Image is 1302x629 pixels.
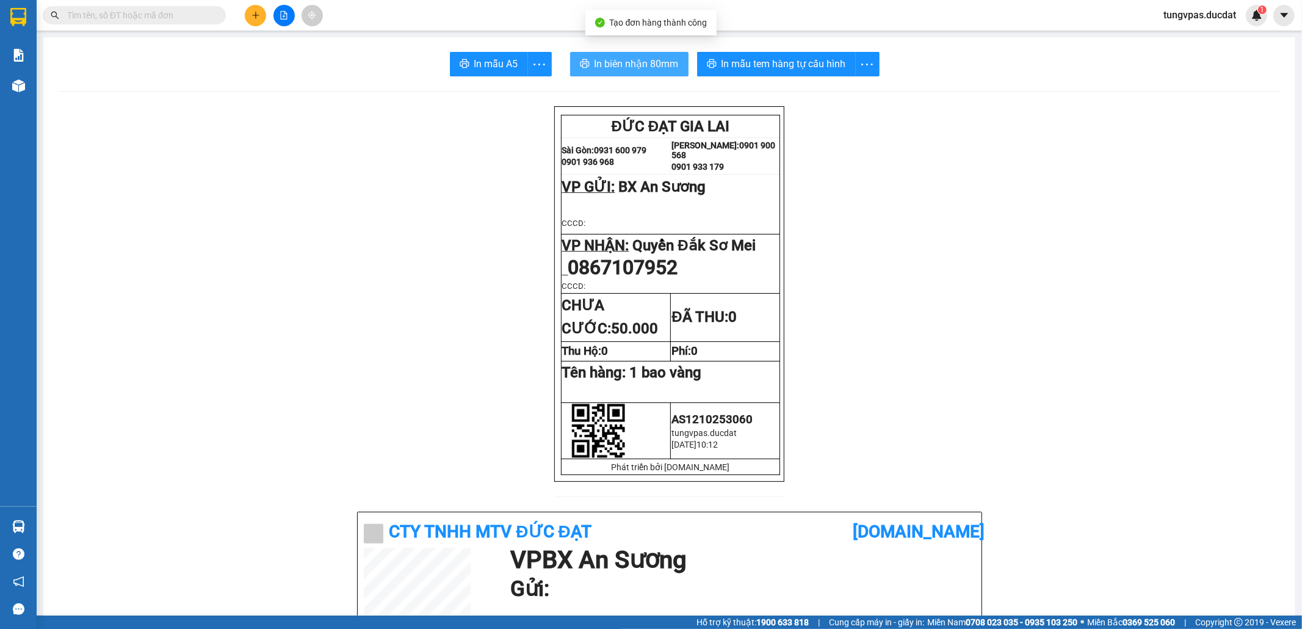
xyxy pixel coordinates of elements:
h1: Gửi: [510,572,969,606]
span: Hỗ trợ kỹ thuật: [696,616,809,629]
button: more [527,52,552,76]
span: CCCD: [562,282,586,291]
span: [DATE] [671,440,696,449]
span: 0 [602,344,609,358]
button: file-add [273,5,295,26]
span: | [818,616,820,629]
span: tungvpas.ducdat [1154,7,1246,23]
strong: 0901 900 568 [671,140,775,160]
b: CTy TNHH MTV ĐỨC ĐẠT [389,522,591,542]
span: 1 bao vàng [630,364,702,381]
span: | [1184,616,1186,629]
span: message [13,603,24,615]
img: qr-code [571,404,626,458]
span: more [528,57,551,72]
b: [DOMAIN_NAME] [853,522,985,542]
input: Tìm tên, số ĐT hoặc mã đơn [67,9,211,22]
strong: 1900 633 818 [756,617,809,627]
button: printerIn mẫu tem hàng tự cấu hình [697,52,856,76]
span: printer [707,59,717,70]
span: Quyển Đắk Sơ Mei [633,237,756,254]
span: In mẫu tem hàng tự cấu hình [722,56,846,71]
button: aim [302,5,323,26]
span: 10:12 [696,440,718,449]
span: printer [460,59,469,70]
span: check-circle [595,18,605,27]
img: solution-icon [12,49,25,62]
span: Miền Nam [927,616,1077,629]
span: plus [251,11,260,20]
strong: 0708 023 035 - 0935 103 250 [966,617,1077,627]
img: logo-vxr [10,8,26,26]
span: CCCD: [562,219,586,228]
span: Tạo đơn hàng thành công [610,18,707,27]
img: warehouse-icon [12,520,25,533]
span: Tên hàng: [562,364,702,381]
span: VP NHẬN: [562,237,629,254]
strong: 0931 600 979 [595,145,647,155]
sup: 1 [1258,5,1267,14]
span: caret-down [1279,10,1290,21]
strong: Thu Hộ: [562,344,609,358]
button: caret-down [1273,5,1295,26]
span: 0867107952 [568,256,678,279]
button: more [855,52,880,76]
span: ĐỨC ĐẠT GIA LAI [612,118,730,135]
button: printerIn mẫu A5 [450,52,528,76]
span: In mẫu A5 [474,56,518,71]
button: printerIn biên nhận 80mm [570,52,689,76]
strong: [PERSON_NAME]: [671,140,739,150]
strong: 0369 525 060 [1123,617,1175,627]
span: In biên nhận 80mm [595,56,679,71]
span: 1 [1260,5,1264,14]
span: AS1210253060 [671,413,753,426]
h1: VP BX An Sương [510,548,969,572]
td: Phát triển bởi [DOMAIN_NAME] [561,459,780,475]
span: printer [580,59,590,70]
button: plus [245,5,266,26]
span: Cung cấp máy in - giấy in: [829,616,924,629]
img: icon-new-feature [1251,10,1262,21]
span: aim [308,11,316,20]
strong: Phí: [671,344,698,358]
span: 0 [691,344,698,358]
span: Miền Bắc [1087,616,1175,629]
span: ⚪️ [1080,620,1084,625]
strong: ĐÃ THU: [671,308,736,325]
span: VP GỬI: [562,178,615,195]
span: notification [13,576,24,587]
span: question-circle [13,548,24,560]
span: file-add [280,11,288,20]
span: tungvpas.ducdat [671,428,737,438]
span: more [856,57,879,72]
strong: Sài Gòn: [562,145,595,155]
span: 0 [728,308,737,325]
img: warehouse-icon [12,79,25,92]
span: copyright [1234,618,1243,627]
span: 50.000 [612,320,659,337]
strong: 0901 933 179 [671,162,724,172]
strong: 0901 936 968 [562,157,615,167]
span: search [51,11,59,20]
strong: CHƯA CƯỚC: [562,297,659,337]
span: BX An Sương [619,178,706,195]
